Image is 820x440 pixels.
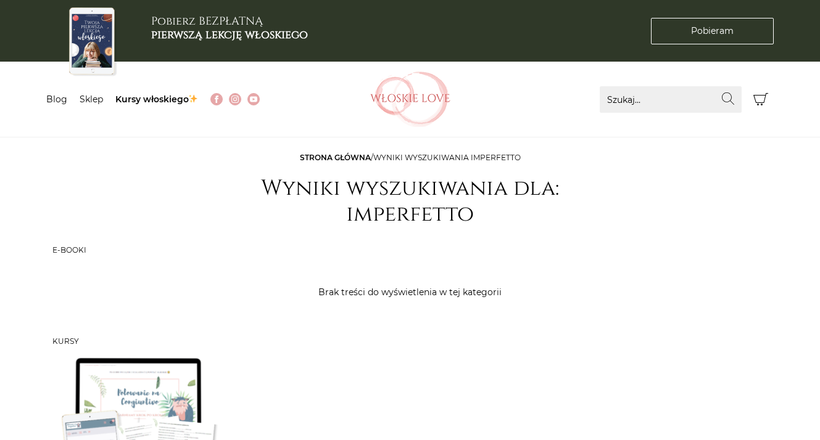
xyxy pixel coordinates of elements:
a: Kursy włoskiego [115,94,199,105]
a: Sklep [80,94,103,105]
p: Brak treści do wyświetlenia w tej kategorii [52,284,768,300]
a: Blog [46,94,67,105]
a: Pobieram [651,18,774,44]
h1: Wyniki wyszukiwania dla: imperfetto [46,176,774,227]
img: Włoskielove [370,71,450,127]
input: Szukaj... [600,86,742,113]
h3: Kursy [52,337,768,346]
span: Wyniki wyszukiwania imperfetto [373,153,521,162]
a: Strona główna [300,153,371,162]
button: Koszyk [748,86,774,113]
span: / [300,153,521,162]
h3: E-booki [52,246,768,255]
img: ✨ [189,94,197,103]
span: Pobieram [691,25,734,38]
b: pierwszą lekcję włoskiego [151,27,308,43]
h3: Pobierz BEZPŁATNĄ [151,15,308,41]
